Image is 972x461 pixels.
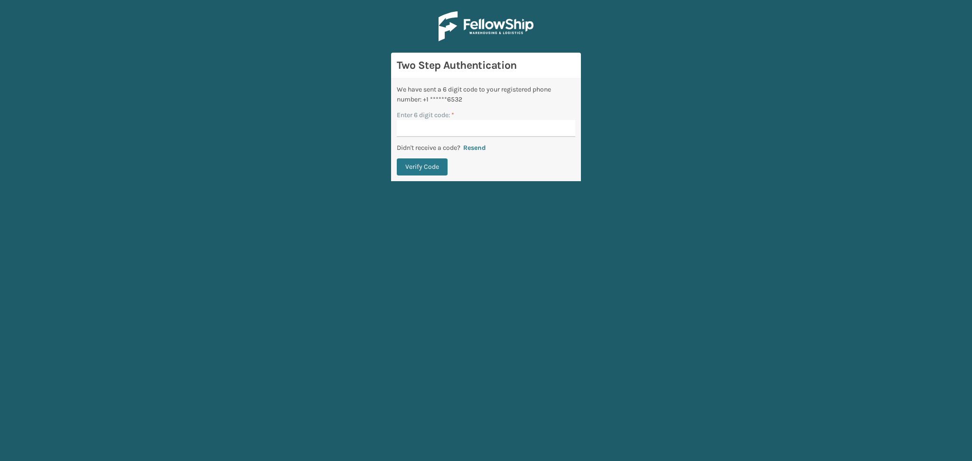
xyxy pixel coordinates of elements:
[397,143,460,153] p: Didn't receive a code?
[439,11,533,41] img: Logo
[397,158,448,175] button: Verify Code
[460,144,489,152] button: Resend
[397,84,575,104] div: We have sent a 6 digit code to your registered phone number: +1 ******6532
[397,58,575,73] h3: Two Step Authentication
[397,110,454,120] label: Enter 6 digit code:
